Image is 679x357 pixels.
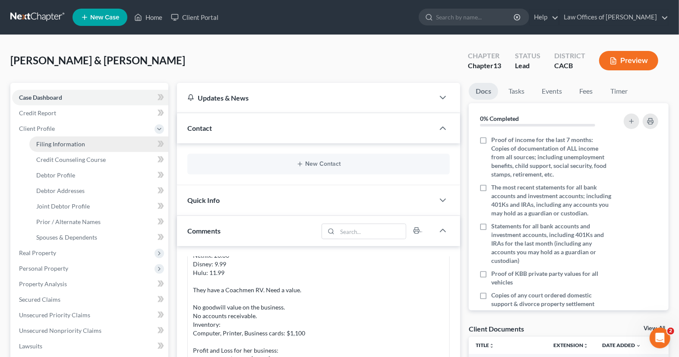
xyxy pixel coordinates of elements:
div: Chapter [468,51,501,61]
a: Help [530,9,559,25]
a: Date Added expand_more [602,342,641,348]
div: Chapter [468,61,501,71]
span: Comments [187,227,221,235]
a: Tasks [502,83,531,100]
a: Law Offices of [PERSON_NAME] [559,9,668,25]
a: Unsecured Nonpriority Claims [12,323,168,338]
a: Titleunfold_more [476,342,494,348]
span: Real Property [19,249,56,256]
a: Home [130,9,167,25]
span: Case Dashboard [19,94,62,101]
span: Filing Information [36,140,85,148]
span: Secured Claims [19,296,60,303]
div: Lead [515,61,540,71]
i: expand_more [636,343,641,348]
span: Property Analysis [19,280,67,287]
a: Filing Information [29,136,168,152]
div: Client Documents [469,324,524,333]
span: Credit Report [19,109,56,117]
a: Fees [572,83,600,100]
a: Unsecured Priority Claims [12,307,168,323]
a: Credit Report [12,105,168,121]
a: Property Analysis [12,276,168,292]
span: Client Profile [19,125,55,132]
span: 2 [667,328,674,335]
button: New Contact [194,161,443,167]
span: Quick Info [187,196,220,204]
a: Timer [603,83,635,100]
a: Docs [469,83,498,100]
span: New Case [90,14,119,21]
a: Debtor Addresses [29,183,168,199]
i: unfold_more [489,343,494,348]
span: [PERSON_NAME] & [PERSON_NAME] [10,54,185,66]
a: Events [535,83,569,100]
iframe: Intercom live chat [650,328,670,348]
button: Preview [599,51,658,70]
span: Statements for all bank accounts and investment accounts, including 401Ks and IRAs for the last m... [491,222,611,265]
i: unfold_more [583,343,588,348]
a: Joint Debtor Profile [29,199,168,214]
span: Spouses & Dependents [36,234,97,241]
a: Secured Claims [12,292,168,307]
span: Prior / Alternate Names [36,218,101,225]
span: Unsecured Nonpriority Claims [19,327,101,334]
a: Credit Counseling Course [29,152,168,167]
a: Extensionunfold_more [553,342,588,348]
span: Contact [187,124,212,132]
a: Lawsuits [12,338,168,354]
a: Case Dashboard [12,90,168,105]
span: Credit Counseling Course [36,156,106,163]
div: CACB [554,61,585,71]
a: Spouses & Dependents [29,230,168,245]
div: Status [515,51,540,61]
div: Updates & News [187,93,424,102]
span: Unsecured Priority Claims [19,311,90,319]
input: Search... [338,224,406,239]
span: Proof of income for the last 7 months: Copies of documentation of ALL income from all sources; in... [491,136,611,179]
a: View All [644,325,665,332]
span: Copies of any court ordered domestic support & divorce property settlement agreements [491,291,611,317]
a: Prior / Alternate Names [29,214,168,230]
span: The most recent statements for all bank accounts and investment accounts; including 401Ks and IRA... [491,183,611,218]
input: Search by name... [436,9,515,25]
span: Debtor Addresses [36,187,85,194]
span: Personal Property [19,265,68,272]
span: Joint Debtor Profile [36,202,90,210]
span: Debtor Profile [36,171,75,179]
strong: 0% Completed [480,115,519,122]
span: Lawsuits [19,342,42,350]
a: Client Portal [167,9,223,25]
span: 13 [493,61,501,70]
a: Debtor Profile [29,167,168,183]
div: District [554,51,585,61]
span: Proof of KBB private party values for all vehicles [491,269,611,287]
